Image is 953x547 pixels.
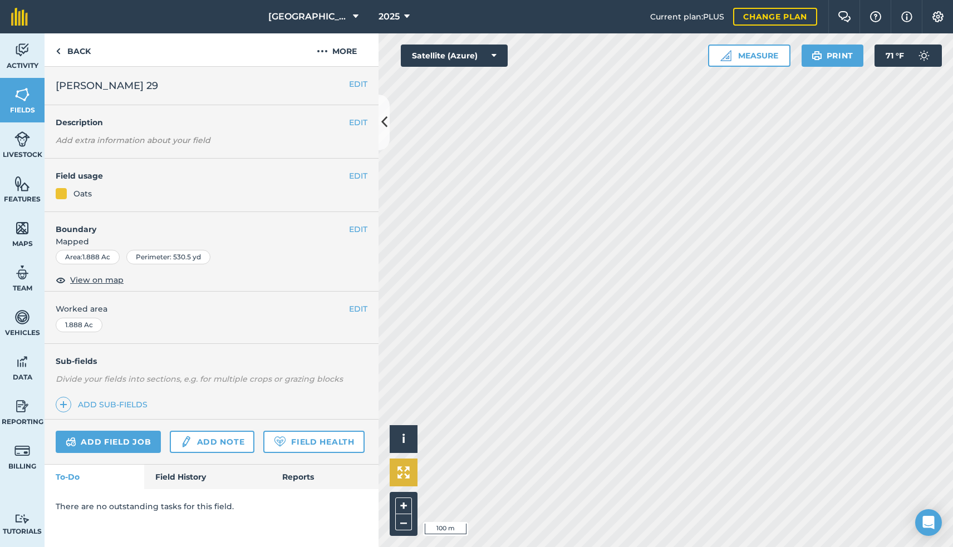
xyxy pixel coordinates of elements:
[126,250,210,264] div: Perimeter : 530.5 yd
[56,116,367,129] h4: Description
[14,264,30,281] img: svg+xml;base64,PD94bWwgdmVyc2lvbj0iMS4wIiBlbmNvZGluZz0idXRmLTgiPz4KPCEtLSBHZW5lcmF0b3I6IEFkb2JlIE...
[66,435,76,449] img: svg+xml;base64,PD94bWwgdmVyc2lvbj0iMS4wIiBlbmNvZGluZz0idXRmLTgiPz4KPCEtLSBHZW5lcmF0b3I6IEFkb2JlIE...
[73,188,92,200] div: Oats
[14,175,30,192] img: svg+xml;base64,PHN2ZyB4bWxucz0iaHR0cDovL3d3dy53My5vcmcvMjAwMC9zdmciIHdpZHRoPSI1NiIgaGVpZ2h0PSI2MC...
[56,303,367,315] span: Worked area
[931,11,945,22] img: A cog icon
[395,514,412,530] button: –
[170,431,254,453] a: Add note
[144,465,271,489] a: Field History
[263,431,364,453] a: Field Health
[56,273,124,287] button: View on map
[913,45,935,67] img: svg+xml;base64,PD94bWwgdmVyc2lvbj0iMS4wIiBlbmNvZGluZz0idXRmLTgiPz4KPCEtLSBHZW5lcmF0b3I6IEFkb2JlIE...
[45,212,349,235] h4: Boundary
[14,220,30,236] img: svg+xml;base64,PHN2ZyB4bWxucz0iaHR0cDovL3d3dy53My5vcmcvMjAwMC9zdmciIHdpZHRoPSI1NiIgaGVpZ2h0PSI2MC...
[180,435,192,449] img: svg+xml;base64,PD94bWwgdmVyc2lvbj0iMS4wIiBlbmNvZGluZz0idXRmLTgiPz4KPCEtLSBHZW5lcmF0b3I6IEFkb2JlIE...
[720,50,731,61] img: Ruler icon
[875,45,942,67] button: 71 °F
[56,78,158,93] span: [PERSON_NAME] 29
[869,11,882,22] img: A question mark icon
[395,497,412,514] button: +
[56,250,120,264] div: Area : 1.888 Ac
[56,45,61,58] img: svg+xml;base64,PHN2ZyB4bWxucz0iaHR0cDovL3d3dy53My5vcmcvMjAwMC9zdmciIHdpZHRoPSI5IiBoZWlnaHQ9IjI0Ii...
[401,45,508,67] button: Satellite (Azure)
[56,397,152,412] a: Add sub-fields
[14,353,30,370] img: svg+xml;base64,PD94bWwgdmVyc2lvbj0iMS4wIiBlbmNvZGluZz0idXRmLTgiPz4KPCEtLSBHZW5lcmF0b3I6IEFkb2JlIE...
[56,431,161,453] a: Add field job
[14,309,30,326] img: svg+xml;base64,PD94bWwgdmVyc2lvbj0iMS4wIiBlbmNvZGluZz0idXRmLTgiPz4KPCEtLSBHZW5lcmF0b3I6IEFkb2JlIE...
[56,374,343,384] em: Divide your fields into sections, e.g. for multiple crops or grazing blocks
[915,509,942,536] div: Open Intercom Messenger
[45,465,144,489] a: To-Do
[268,10,348,23] span: [GEOGRAPHIC_DATA]
[397,466,410,479] img: Four arrows, one pointing top left, one top right, one bottom right and the last bottom left
[45,355,379,367] h4: Sub-fields
[56,318,102,332] div: 1.888 Ac
[56,500,367,512] p: There are no outstanding tasks for this field.
[295,33,379,66] button: More
[14,514,30,524] img: svg+xml;base64,PD94bWwgdmVyc2lvbj0iMS4wIiBlbmNvZGluZz0idXRmLTgiPz4KPCEtLSBHZW5lcmF0b3I6IEFkb2JlIE...
[56,135,210,145] em: Add extra information about your field
[650,11,724,23] span: Current plan : PLUS
[14,442,30,459] img: svg+xml;base64,PD94bWwgdmVyc2lvbj0iMS4wIiBlbmNvZGluZz0idXRmLTgiPz4KPCEtLSBHZW5lcmF0b3I6IEFkb2JlIE...
[45,33,102,66] a: Back
[14,131,30,147] img: svg+xml;base64,PD94bWwgdmVyc2lvbj0iMS4wIiBlbmNvZGluZz0idXRmLTgiPz4KPCEtLSBHZW5lcmF0b3I6IEFkb2JlIE...
[56,170,349,182] h4: Field usage
[349,170,367,182] button: EDIT
[349,116,367,129] button: EDIT
[70,274,124,286] span: View on map
[349,223,367,235] button: EDIT
[708,45,790,67] button: Measure
[402,432,405,446] span: i
[812,49,822,62] img: svg+xml;base64,PHN2ZyB4bWxucz0iaHR0cDovL3d3dy53My5vcmcvMjAwMC9zdmciIHdpZHRoPSIxOSIgaGVpZ2h0PSIyNC...
[349,303,367,315] button: EDIT
[379,10,400,23] span: 2025
[802,45,864,67] button: Print
[60,398,67,411] img: svg+xml;base64,PHN2ZyB4bWxucz0iaHR0cDovL3d3dy53My5vcmcvMjAwMC9zdmciIHdpZHRoPSIxNCIgaGVpZ2h0PSIyNC...
[271,465,379,489] a: Reports
[901,10,912,23] img: svg+xml;base64,PHN2ZyB4bWxucz0iaHR0cDovL3d3dy53My5vcmcvMjAwMC9zdmciIHdpZHRoPSIxNyIgaGVpZ2h0PSIxNy...
[14,398,30,415] img: svg+xml;base64,PD94bWwgdmVyc2lvbj0iMS4wIiBlbmNvZGluZz0idXRmLTgiPz4KPCEtLSBHZW5lcmF0b3I6IEFkb2JlIE...
[11,8,28,26] img: fieldmargin Logo
[838,11,851,22] img: Two speech bubbles overlapping with the left bubble in the forefront
[733,8,817,26] a: Change plan
[349,78,367,90] button: EDIT
[14,86,30,103] img: svg+xml;base64,PHN2ZyB4bWxucz0iaHR0cDovL3d3dy53My5vcmcvMjAwMC9zdmciIHdpZHRoPSI1NiIgaGVpZ2h0PSI2MC...
[14,42,30,58] img: svg+xml;base64,PD94bWwgdmVyc2lvbj0iMS4wIiBlbmNvZGluZz0idXRmLTgiPz4KPCEtLSBHZW5lcmF0b3I6IEFkb2JlIE...
[317,45,328,58] img: svg+xml;base64,PHN2ZyB4bWxucz0iaHR0cDovL3d3dy53My5vcmcvMjAwMC9zdmciIHdpZHRoPSIyMCIgaGVpZ2h0PSIyNC...
[56,273,66,287] img: svg+xml;base64,PHN2ZyB4bWxucz0iaHR0cDovL3d3dy53My5vcmcvMjAwMC9zdmciIHdpZHRoPSIxOCIgaGVpZ2h0PSIyNC...
[45,235,379,248] span: Mapped
[886,45,904,67] span: 71 ° F
[390,425,417,453] button: i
